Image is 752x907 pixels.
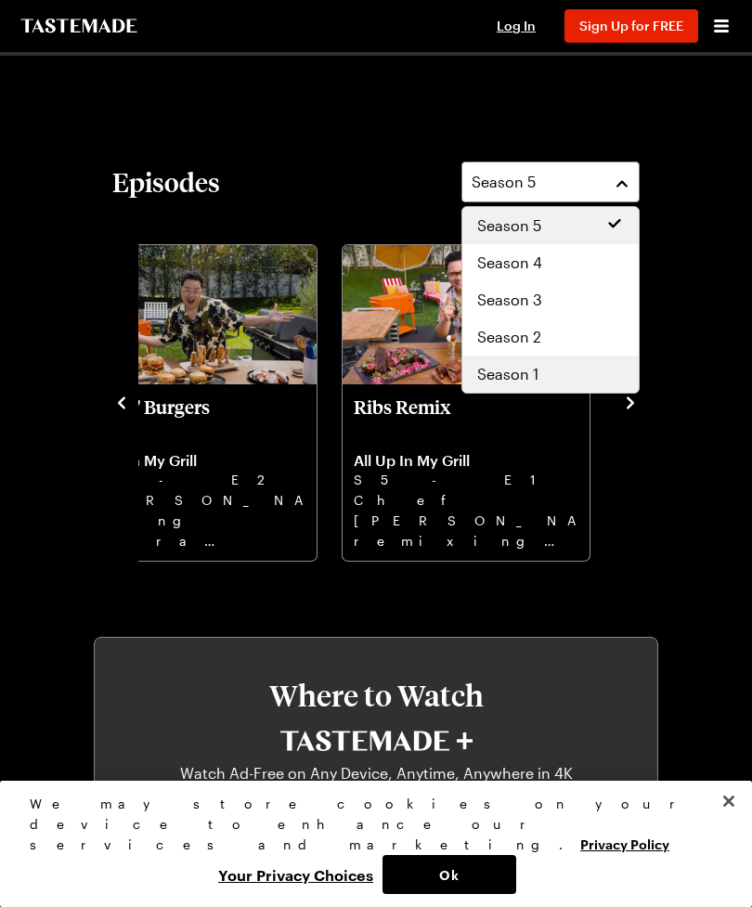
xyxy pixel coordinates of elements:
span: Season 4 [477,252,542,274]
span: Season 5 [477,214,541,237]
a: More information about your privacy, opens in a new tab [580,835,669,852]
span: Season 5 [472,171,536,193]
span: Season 3 [477,289,542,311]
span: Season 1 [477,363,538,385]
button: Your Privacy Choices [209,855,382,894]
div: Privacy [30,794,707,894]
div: We may store cookies on your device to enhance our services and marketing. [30,794,707,855]
span: Season 2 [477,326,541,348]
button: Season 5 [461,162,640,202]
button: Ok [382,855,516,894]
button: Close [708,781,749,822]
div: Season 5 [461,206,640,394]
